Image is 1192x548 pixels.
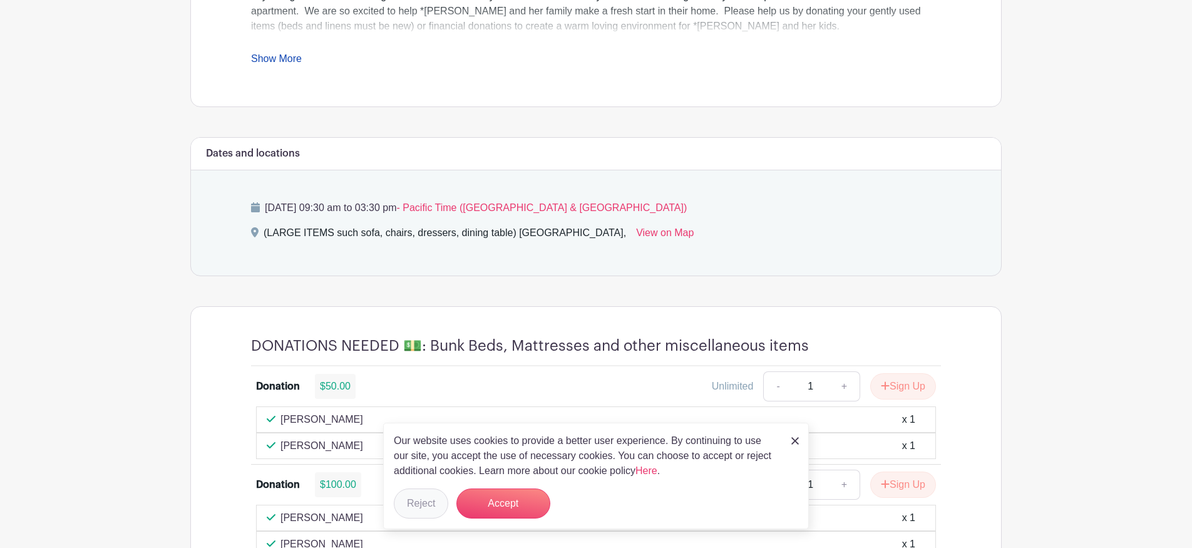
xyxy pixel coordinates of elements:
h6: Dates and locations [206,148,300,160]
div: x 1 [902,510,915,525]
a: View on Map [636,225,694,246]
a: + [829,371,860,401]
div: Unlimited [712,379,754,394]
a: + [829,470,860,500]
div: x 1 [902,412,915,427]
a: Here [635,465,657,476]
p: [PERSON_NAME] [280,412,363,427]
p: [PERSON_NAME] [280,510,363,525]
div: x 1 [902,438,915,453]
button: Sign Up [870,373,936,400]
div: Donation [256,379,300,394]
div: $100.00 [315,472,361,497]
span: - Pacific Time ([GEOGRAPHIC_DATA] & [GEOGRAPHIC_DATA]) [396,202,687,213]
a: - [763,371,792,401]
p: [DATE] 09:30 am to 03:30 pm [251,200,941,215]
button: Accept [456,489,550,519]
p: [PERSON_NAME] [280,438,363,453]
div: If you have any questions please call/text [PERSON_NAME] at [PHONE_NUMBER] or [PERSON_NAME] at [P... [251,34,941,259]
div: (LARGE ITEMS such sofa, chairs, dressers, dining table) [GEOGRAPHIC_DATA], [264,225,626,246]
h4: DONATIONS NEEDED 💵: Bunk Beds, Mattresses and other miscellaneous items [251,337,809,355]
div: $50.00 [315,374,356,399]
p: Our website uses cookies to provide a better user experience. By continuing to use our site, you ... [394,433,778,478]
a: Show More [251,53,302,69]
div: Donation [256,477,300,492]
img: close_button-5f87c8562297e5c2d7936805f587ecaba9071eb48480494691a3f1689db116b3.svg [791,437,799,445]
button: Sign Up [870,472,936,498]
button: Reject [394,489,448,519]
